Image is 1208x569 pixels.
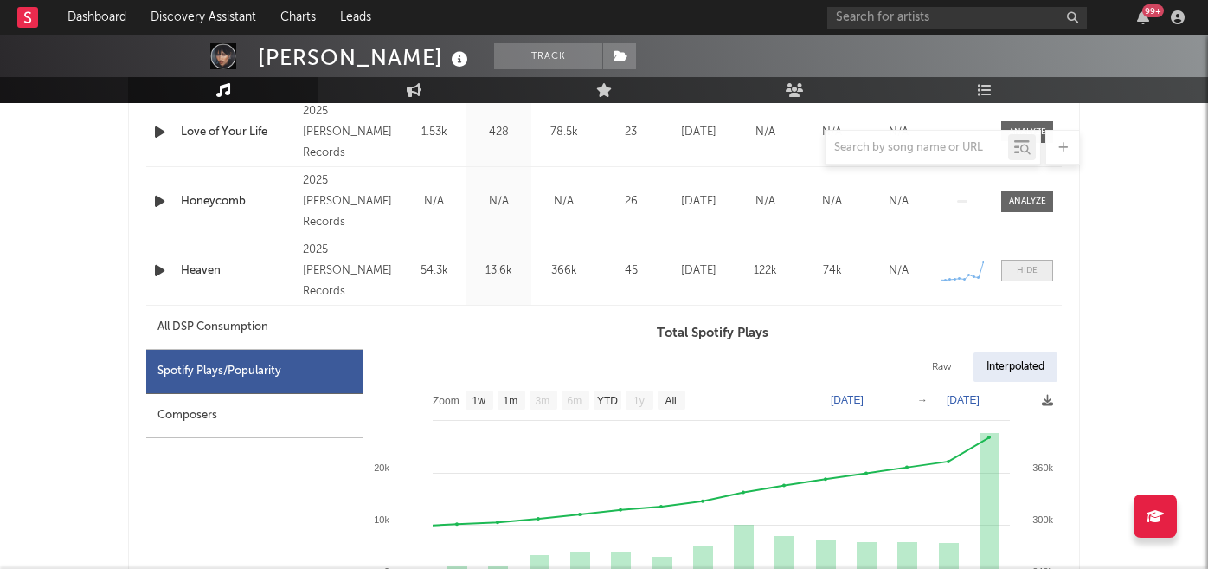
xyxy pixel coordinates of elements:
input: Search for artists [827,7,1087,29]
a: Heaven [181,262,294,280]
div: 1.53k [406,124,462,141]
text: 10k [374,514,389,525]
div: 99 + [1142,4,1164,17]
div: N/A [406,193,462,210]
button: Track [494,43,602,69]
text: → [917,394,928,406]
h3: Total Spotify Plays [363,323,1062,344]
div: 2025 [PERSON_NAME] Records [303,171,397,233]
div: 13.6k [471,262,527,280]
div: 78.5k [536,124,592,141]
text: 1y [633,395,645,407]
div: 366k [536,262,592,280]
text: 1w [472,395,486,407]
div: 122k [736,262,794,280]
div: Raw [919,352,965,382]
text: 6m [568,395,582,407]
a: Love of Your Life [181,124,294,141]
div: Interpolated [973,352,1057,382]
div: All DSP Consumption [157,317,268,338]
div: N/A [471,193,527,210]
div: 23 [601,124,661,141]
div: [DATE] [670,262,728,280]
div: N/A [870,124,928,141]
text: All [665,395,676,407]
div: [DATE] [670,124,728,141]
div: [DATE] [670,193,728,210]
input: Search by song name or URL [826,141,1008,155]
text: 3m [536,395,550,407]
div: N/A [803,124,861,141]
div: N/A [870,262,928,280]
div: N/A [736,124,794,141]
div: 2025 [PERSON_NAME] Records [303,240,397,302]
text: [DATE] [947,394,980,406]
div: [PERSON_NAME] [258,43,472,72]
div: 54.3k [406,262,462,280]
text: 1m [504,395,518,407]
text: 360k [1032,462,1053,473]
text: 300k [1032,514,1053,525]
text: [DATE] [831,394,864,406]
button: 99+ [1137,10,1149,24]
div: All DSP Consumption [146,306,363,350]
text: 20k [374,462,389,473]
text: YTD [597,395,618,407]
text: Zoom [433,395,459,407]
div: N/A [536,193,592,210]
div: Composers [146,394,363,438]
div: N/A [736,193,794,210]
div: N/A [870,193,928,210]
div: Spotify Plays/Popularity [146,350,363,394]
div: N/A [803,193,861,210]
div: 45 [601,262,661,280]
div: 74k [803,262,861,280]
div: 428 [471,124,527,141]
div: 26 [601,193,661,210]
a: Honeycomb [181,193,294,210]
